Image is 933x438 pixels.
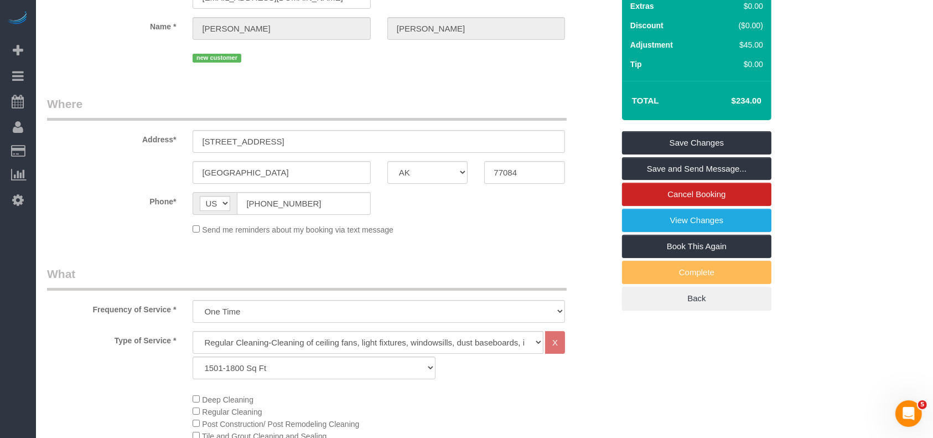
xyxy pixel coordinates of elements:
label: Frequency of Service * [39,300,184,315]
span: Regular Cleaning [202,408,262,416]
label: Name * [39,17,184,32]
label: Extras [630,1,654,12]
input: Phone* [237,192,370,215]
input: First Name* [193,17,370,40]
span: Deep Cleaning [202,395,253,404]
span: 5 [918,400,927,409]
a: Book This Again [622,235,771,258]
a: Save and Send Message... [622,157,771,181]
a: Save Changes [622,131,771,154]
label: Phone* [39,192,184,207]
a: View Changes [622,209,771,232]
input: Zip Code* [484,161,565,184]
legend: What [47,266,567,291]
legend: Where [47,96,567,121]
label: Tip [630,59,642,70]
span: Post Construction/ Post Remodeling Cleaning [202,420,359,429]
label: Adjustment [630,39,673,50]
span: new customer [193,54,241,63]
img: Automaid Logo [7,11,29,27]
label: Type of Service * [39,331,184,346]
a: Back [622,287,771,310]
div: $45.00 [712,39,763,50]
input: City* [193,161,370,184]
label: Discount [630,20,664,31]
div: $0.00 [712,59,763,70]
h4: $234.00 [698,96,761,106]
label: Address* [39,130,184,145]
strong: Total [632,96,659,105]
div: $0.00 [712,1,763,12]
div: ($0.00) [712,20,763,31]
a: Cancel Booking [622,183,771,206]
span: Send me reminders about my booking via text message [202,225,393,234]
iframe: Intercom live chat [895,400,922,427]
